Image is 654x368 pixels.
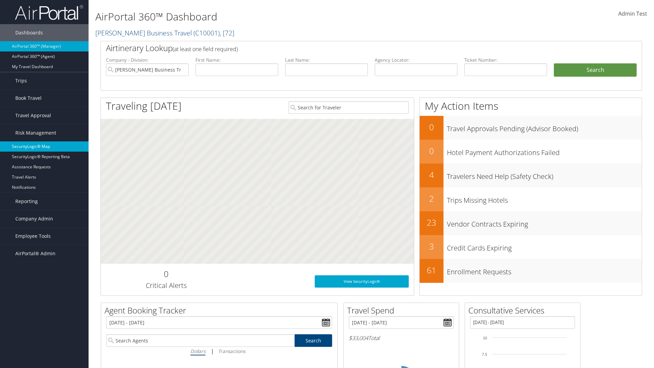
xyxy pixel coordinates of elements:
span: (at least one field required) [173,45,238,53]
button: Search [554,63,637,77]
h3: Travelers Need Help (Safety Check) [447,168,642,181]
h2: 0 [420,145,443,157]
h1: AirPortal 360™ Dashboard [95,10,463,24]
h2: 4 [420,169,443,181]
h2: 0 [420,121,443,133]
h2: Agent Booking Tracker [105,305,337,316]
h2: 3 [420,241,443,252]
i: Transactions [218,348,245,354]
a: 4Travelers Need Help (Safety Check) [420,164,642,187]
a: 23Vendor Contracts Expiring [420,211,642,235]
a: Admin Test [618,3,647,25]
span: Employee Tools [15,228,51,245]
h3: Credit Cards Expiring [447,240,642,253]
label: Company - Division: [106,57,189,63]
h2: 23 [420,217,443,228]
span: Reporting [15,193,38,210]
i: Dollars [190,348,205,354]
h1: My Action Items [420,99,642,113]
a: 61Enrollment Requests [420,259,642,283]
h6: Total [349,334,454,342]
label: Last Name: [285,57,368,63]
h1: Traveling [DATE] [106,99,182,113]
span: Risk Management [15,124,56,141]
h3: Vendor Contracts Expiring [447,216,642,229]
span: Dashboards [15,24,43,41]
h3: Enrollment Requests [447,264,642,277]
tspan: 10 [483,336,487,340]
label: Agency Locator: [375,57,457,63]
h2: Consultative Services [468,305,580,316]
img: airportal-logo.png [15,4,83,20]
div: | [106,347,332,355]
span: Company Admin [15,210,53,227]
span: Book Travel [15,90,42,107]
h2: Airtinerary Lookup [106,42,592,54]
span: $33,004 [349,334,368,342]
input: Search for Traveler [289,101,409,114]
h2: 61 [420,264,443,276]
span: ( C10001 ) [193,28,220,37]
a: 0Travel Approvals Pending (Advisor Booked) [420,116,642,140]
span: Admin Test [618,10,647,17]
h2: Travel Spend [347,305,459,316]
h2: 0 [106,268,226,280]
input: Search Agents [106,334,294,347]
a: 2Trips Missing Hotels [420,187,642,211]
a: Search [295,334,332,347]
h2: 2 [420,193,443,204]
h3: Trips Missing Hotels [447,192,642,205]
a: View SecurityLogic® [315,275,409,288]
a: 3Credit Cards Expiring [420,235,642,259]
label: First Name: [196,57,278,63]
span: AirPortal® Admin [15,245,56,262]
a: [PERSON_NAME] Business Travel [95,28,234,37]
span: Travel Approval [15,107,51,124]
span: , [ 72 ] [220,28,234,37]
h3: Hotel Payment Authorizations Failed [447,144,642,157]
h3: Travel Approvals Pending (Advisor Booked) [447,121,642,134]
tspan: 7.5 [482,352,487,356]
h3: Critical Alerts [106,281,226,290]
label: Ticket Number: [464,57,547,63]
span: Trips [15,72,27,89]
a: 0Hotel Payment Authorizations Failed [420,140,642,164]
